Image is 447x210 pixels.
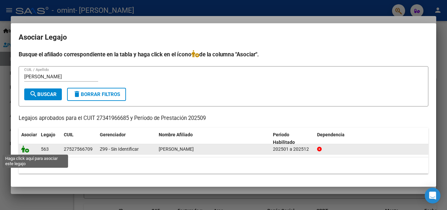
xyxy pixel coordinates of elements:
[317,132,345,137] span: Dependencia
[100,132,126,137] span: Gerenciador
[19,128,38,149] datatable-header-cell: Asociar
[156,128,270,149] datatable-header-cell: Nombre Afiliado
[64,132,74,137] span: CUIL
[61,128,97,149] datatable-header-cell: CUIL
[29,91,57,97] span: Buscar
[73,90,81,98] mat-icon: delete
[97,128,156,149] datatable-header-cell: Gerenciador
[41,132,55,137] span: Legajo
[19,31,428,44] h2: Asociar Legajo
[19,50,428,59] h4: Busque el afiliado correspondiente en la tabla y haga click en el ícono de la columna "Asociar".
[41,146,49,152] span: 563
[19,114,428,123] p: Legajos aprobados para el CUIT 27341966685 y Período de Prestación 202509
[159,132,193,137] span: Nombre Afiliado
[21,132,37,137] span: Asociar
[73,91,120,97] span: Borrar Filtros
[24,88,62,100] button: Buscar
[19,157,428,174] div: 1 registros
[100,146,139,152] span: Z99 - Sin Identificar
[270,128,314,149] datatable-header-cell: Periodo Habilitado
[159,146,194,152] span: GARCIA MARTINA PILAR
[273,145,312,153] div: 202501 a 202512
[425,188,440,203] div: Open Intercom Messenger
[273,132,295,145] span: Periodo Habilitado
[64,145,93,153] div: 27527566709
[67,88,126,101] button: Borrar Filtros
[29,90,37,98] mat-icon: search
[314,128,429,149] datatable-header-cell: Dependencia
[38,128,61,149] datatable-header-cell: Legajo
